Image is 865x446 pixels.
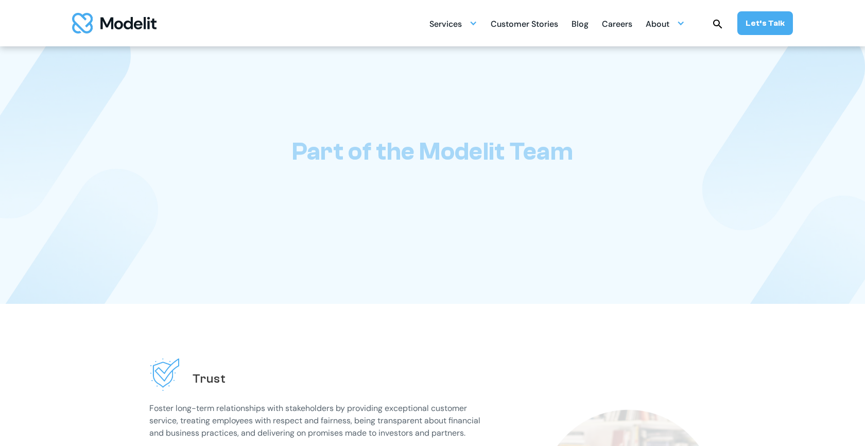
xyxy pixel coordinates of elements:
a: Customer Stories [491,13,558,33]
a: Careers [602,13,632,33]
div: Customer Stories [491,15,558,35]
h1: Part of the Modelit Team [292,137,573,166]
a: home [72,13,157,33]
h2: Trust [193,371,226,387]
div: About [646,15,669,35]
p: Foster long-term relationships with stakeholders by providing exceptional customer service, treat... [149,402,489,439]
div: Services [429,15,462,35]
div: Services [429,13,477,33]
img: modelit logo [72,13,157,33]
a: Blog [572,13,589,33]
a: Let’s Talk [737,11,793,35]
div: About [646,13,685,33]
div: Blog [572,15,589,35]
div: Careers [602,15,632,35]
div: Let’s Talk [746,18,785,29]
